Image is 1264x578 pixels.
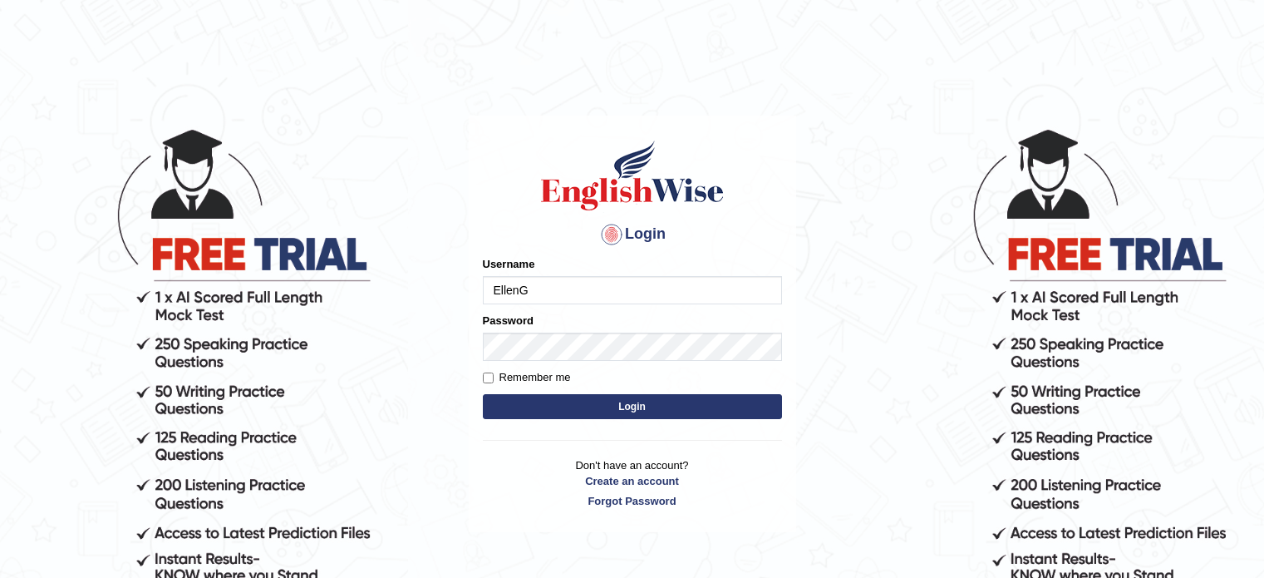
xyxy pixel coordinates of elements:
h4: Login [483,221,782,248]
label: Password [483,313,534,329]
a: Forgot Password [483,493,782,509]
button: Login [483,394,782,419]
label: Remember me [483,369,571,386]
label: Username [483,256,535,272]
a: Create an account [483,473,782,489]
input: Remember me [483,373,494,383]
img: Logo of English Wise sign in for intelligent practice with AI [538,138,727,213]
p: Don't have an account? [483,457,782,509]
